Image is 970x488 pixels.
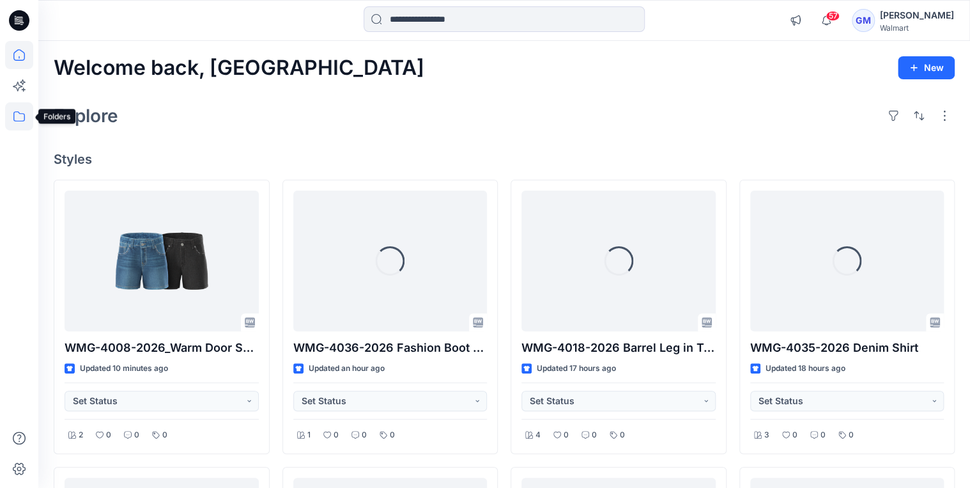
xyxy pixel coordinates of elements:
[80,362,168,375] p: Updated 10 minutes ago
[880,23,954,33] div: Walmart
[106,429,111,442] p: 0
[309,362,385,375] p: Updated an hour ago
[826,11,840,21] span: 57
[620,429,625,442] p: 0
[65,339,259,357] p: WMG-4008-2026_Warm Door Shorts_Opt2
[54,106,118,126] h2: Explore
[134,429,139,442] p: 0
[537,362,616,375] p: Updated 17 hours ago
[79,429,83,442] p: 2
[592,429,597,442] p: 0
[880,8,954,23] div: [PERSON_NAME]
[307,429,311,442] p: 1
[750,339,944,357] p: WMG-4035-2026 Denim Shirt
[792,429,797,442] p: 0
[65,191,259,331] a: WMG-4008-2026_Warm Door Shorts_Opt2
[54,152,955,167] h4: Styles
[162,429,167,442] p: 0
[820,429,826,442] p: 0
[535,429,541,442] p: 4
[766,362,845,375] p: Updated 18 hours ago
[764,429,769,442] p: 3
[362,429,367,442] p: 0
[852,9,875,32] div: GM
[898,56,955,79] button: New
[293,339,488,357] p: WMG-4036-2026 Fashion Boot Leg [PERSON_NAME]
[564,429,569,442] p: 0
[390,429,395,442] p: 0
[54,56,424,80] h2: Welcome back, [GEOGRAPHIC_DATA]
[521,339,716,357] p: WMG-4018-2026 Barrel Leg in Twill_Opt 2
[849,429,854,442] p: 0
[334,429,339,442] p: 0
